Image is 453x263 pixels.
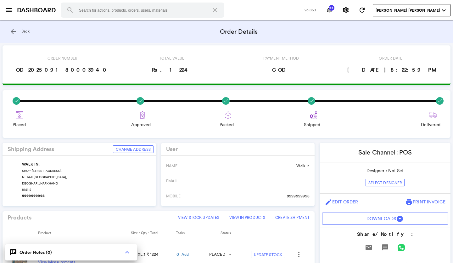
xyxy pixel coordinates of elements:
[381,244,389,251] md-icon: message
[116,147,151,152] span: Change Address
[251,251,285,258] button: Update Stock
[176,214,222,221] button: View Stock Updates
[224,111,232,119] img: export.svg
[8,214,31,221] h4: Products
[22,175,67,179] span: NETAJI [GEOGRAPHIC_DATA],
[7,25,20,38] button: arrow_back
[229,215,265,220] span: View In Products
[388,168,404,173] span: Not Set
[176,224,207,242] th: Tasks
[395,241,408,254] button: Send WhatsApp
[22,161,39,167] span: WALK IN
[207,251,231,258] md-select: PLACED
[22,193,45,199] span: 9999999998
[166,178,178,184] span: EMAIL
[123,248,131,256] md-icon: {{showOrderChat ? 'keyboard_arrow_down' : 'keyboard_arrow_up'}}
[220,121,234,128] span: Packed
[366,179,405,186] button: Select Designer
[368,180,402,185] span: Select Designer
[139,111,146,119] img: approve.svg
[66,6,74,14] md-icon: search
[129,224,176,242] th: Size : Qty : Total
[5,6,13,14] md-icon: menu
[45,53,80,63] span: Order Number
[405,198,413,206] md-icon: print
[291,248,307,261] md-menu: Edit Product in New Tab
[182,252,189,257] a: Add
[362,241,375,254] button: Send Email
[22,161,151,199] div: , ,
[421,121,440,128] span: Delivered
[63,3,78,18] button: Search
[121,246,133,259] button: {{showOrderChat ? 'keyboard_arrow_down' : 'keyboard_arrow_up'}}
[207,224,248,242] th: Status
[149,63,194,76] span: Rs. 1224
[147,252,158,257] span: ₹ 1224
[22,168,62,173] span: SHOP-[STREET_ADDRESS],
[322,196,361,207] a: editEdit Order
[296,163,310,168] span: Walk In
[328,6,335,9] span: 65
[138,252,143,257] span: XL
[366,167,404,174] p: Designer :
[38,224,129,242] th: Product
[222,97,230,105] img: success.svg
[176,252,179,258] a: 0
[399,149,412,156] span: pos
[293,248,305,261] button: Open phone interactions menu
[356,4,368,16] button: Refresh State
[5,244,137,260] section: speaker_notes Order Notes (0){{showOrderChat ? 'keyboard_arrow_down' : 'keyboard_arrow_up'}}
[157,53,187,63] span: Total Value
[211,6,219,14] md-icon: close
[131,121,151,128] span: Approved
[275,215,310,220] span: Create Shipment
[39,181,58,186] span: JHARKHAND
[261,53,301,63] span: Payment Method
[166,193,181,199] span: MOBILE
[178,215,219,220] span: View Stock Updates
[21,28,30,34] span: Back
[326,6,333,14] md-icon: notifications
[358,148,412,157] p: Sale Channel :
[273,214,312,221] button: Create Shipment
[13,121,26,128] span: Placed
[166,163,177,168] span: NAME
[436,97,444,105] img: success.svg
[220,27,258,36] span: Order Details
[413,199,445,205] span: Print Invoice
[323,4,336,16] button: Notifications
[22,181,37,186] span: DEOGHAR
[308,97,315,105] img: success.svg
[207,3,222,18] button: Clear
[8,146,54,152] h4: Shipping Address
[9,248,17,256] md-icon: speaker_notes
[295,251,303,258] md-icon: more_vert
[13,97,20,105] img: success.svg
[209,252,225,258] div: PLACED
[345,63,437,76] span: [DATE] 8:22:59 PM
[22,187,31,192] span: 814112
[429,111,437,119] img: truck-delivering.svg
[137,97,144,105] img: success.svg
[16,111,23,119] img: places.svg
[322,213,448,225] button: User
[17,6,56,15] a: DASHBOARD
[403,196,448,207] button: printPrint Invoice
[305,7,316,13] span: v3.85.1
[113,145,154,153] button: Change Address
[325,198,332,206] md-icon: edit
[396,215,404,223] md-icon: arrow_drop_down_circle
[376,53,405,63] span: Order Date
[61,3,224,18] input: Search for actions, products, orders, users, materials
[9,28,17,35] md-icon: arrow_back
[144,252,145,257] span: 1
[342,6,350,14] md-icon: settings
[320,231,450,238] h4: Share/Notify :
[310,111,317,119] img: route.svg
[365,244,372,251] md-icon: email
[270,63,293,76] span: COD
[440,7,448,14] md-icon: expand_more
[332,199,358,205] span: Edit Order
[339,4,352,16] button: Settings
[376,8,440,13] span: [PERSON_NAME] [PERSON_NAME]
